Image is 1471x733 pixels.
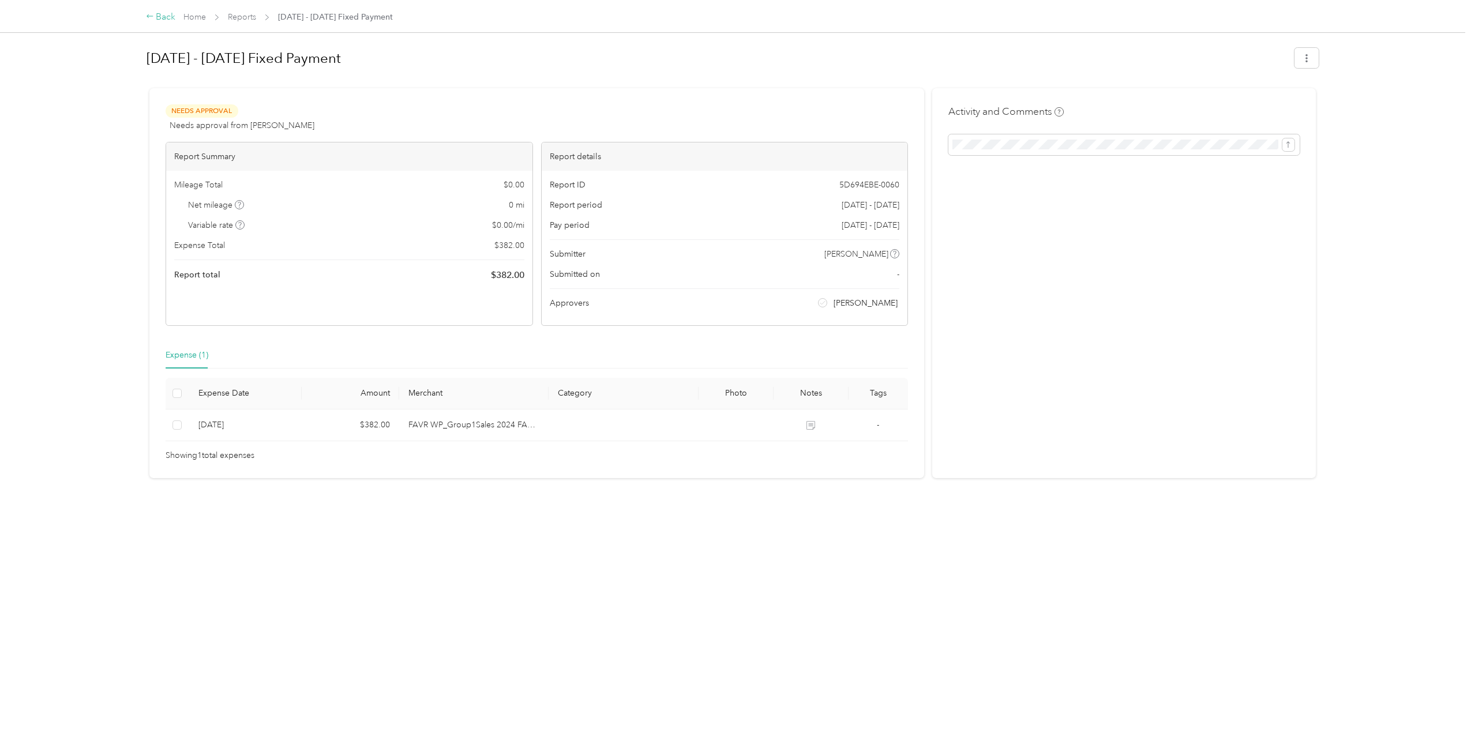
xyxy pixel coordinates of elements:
span: Variable rate [188,219,245,231]
span: $ 0.00 / mi [492,219,524,231]
th: Expense Date [189,378,302,409]
th: Photo [699,378,774,409]
th: Notes [774,378,849,409]
span: - [877,420,879,430]
span: Pay period [550,219,590,231]
span: Mileage Total [174,179,223,191]
span: $ 0.00 [504,179,524,191]
span: Showing 1 total expenses [166,449,254,462]
th: Amount [302,378,399,409]
span: Report ID [550,179,586,191]
span: [DATE] - [DATE] [842,199,899,211]
span: Needs approval from [PERSON_NAME] [170,119,314,131]
span: [PERSON_NAME] [834,297,898,309]
span: $ 382.00 [494,239,524,251]
div: Report Summary [166,142,532,171]
th: Category [549,378,699,409]
h4: Activity and Comments [948,104,1064,119]
div: Back [146,10,176,24]
span: [PERSON_NAME] [824,248,888,260]
span: 5D694EBE-0060 [839,179,899,191]
span: 0 mi [509,199,524,211]
span: Expense Total [174,239,225,251]
td: 10-1-2025 [189,409,302,441]
span: Submitter [550,248,586,260]
span: [DATE] - [DATE] [842,219,899,231]
th: Tags [849,378,909,409]
td: - [849,409,909,441]
span: Report total [174,269,220,281]
iframe: Everlance-gr Chat Button Frame [1406,668,1471,733]
div: Report details [542,142,908,171]
a: Reports [228,12,256,22]
span: [DATE] - [DATE] Fixed Payment [278,11,393,23]
span: Approvers [550,297,589,309]
h1: Sep 1 - 30, 2025 Fixed Payment [147,44,1287,72]
span: Needs Approval [166,104,238,118]
td: $382.00 [302,409,399,441]
span: Net mileage [188,199,244,211]
a: Home [183,12,206,22]
span: Report period [550,199,602,211]
span: - [897,268,899,280]
td: FAVR WP_Group1Sales 2024 FAVR program [399,409,549,441]
span: $ 382.00 [491,268,524,282]
th: Merchant [399,378,549,409]
div: Tags [858,388,899,398]
div: Expense (1) [166,349,208,362]
span: Submitted on [550,268,600,280]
